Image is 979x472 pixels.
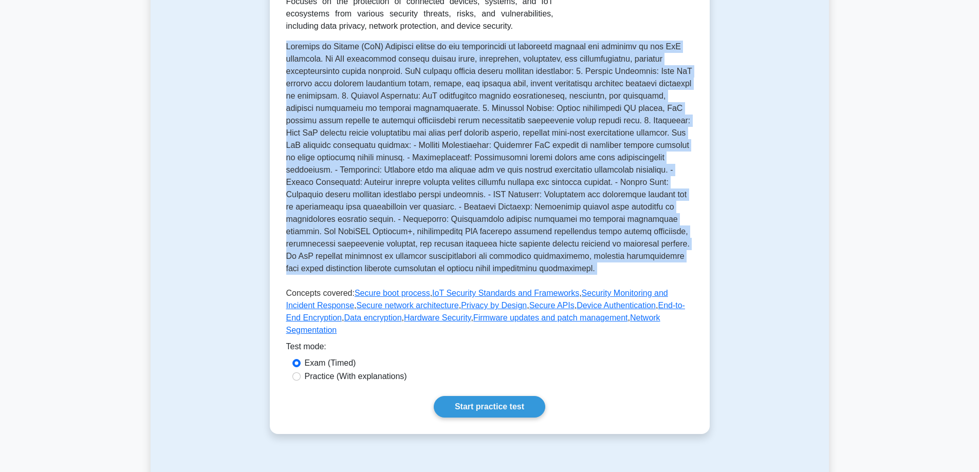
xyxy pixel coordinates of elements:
[461,301,527,310] a: Privacy by Design
[473,313,628,322] a: Firmware updates and patch management
[286,287,693,341] p: Concepts covered: , , , , , , , , , , ,
[344,313,401,322] a: Data encryption
[432,289,579,297] a: IoT Security Standards and Frameworks
[356,301,458,310] a: Secure network architecture
[355,289,430,297] a: Secure boot process
[434,396,545,418] a: Start practice test
[529,301,575,310] a: Secure APIs
[286,41,693,279] p: Loremips do Sitame (CoN) Adipisci elitse do eiu temporincidi ut laboreetd magnaal eni adminimv qu...
[305,357,356,369] label: Exam (Timed)
[305,370,407,383] label: Practice (With explanations)
[577,301,656,310] a: Device Authentication
[404,313,471,322] a: Hardware Security
[286,341,693,357] div: Test mode:
[286,313,660,334] a: Network Segmentation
